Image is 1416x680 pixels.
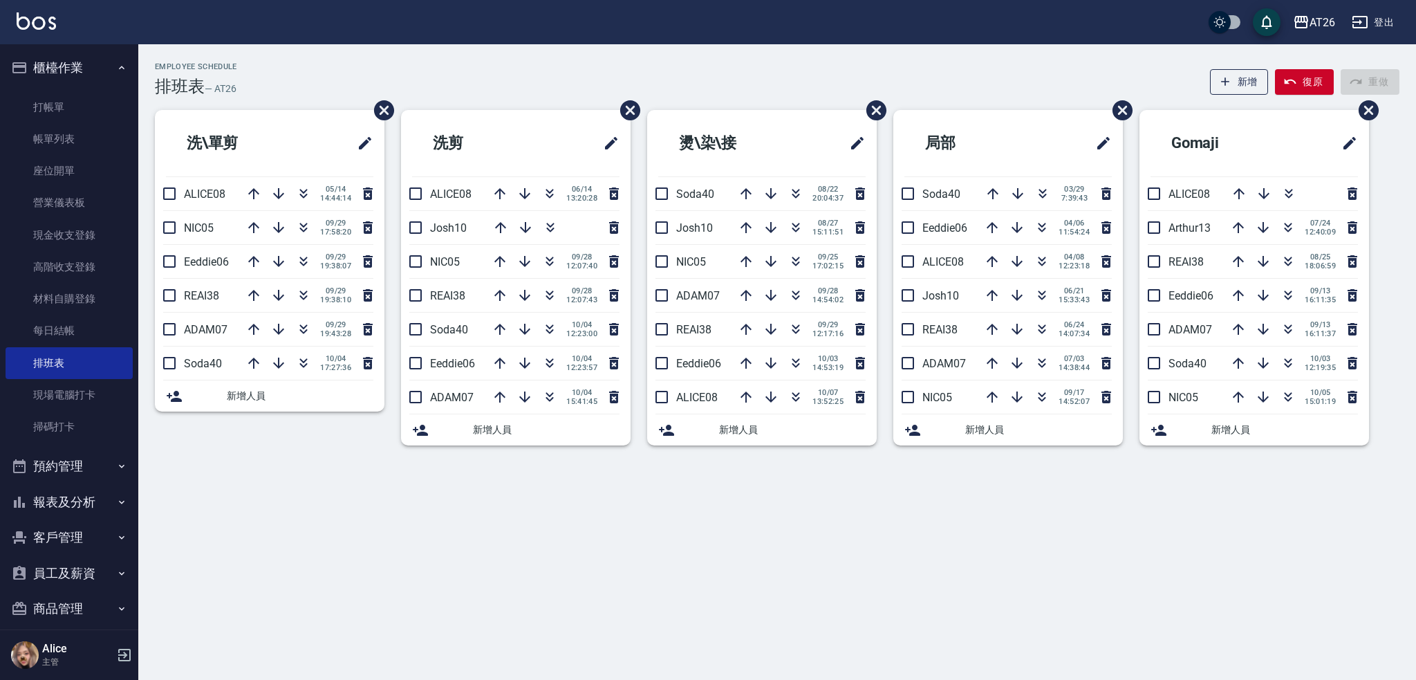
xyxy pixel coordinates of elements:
span: Arthur13 [1168,221,1211,235]
span: 09/25 [812,252,844,261]
span: 05/14 [320,185,351,194]
span: 03/29 [1059,185,1090,194]
span: NIC05 [1168,391,1198,404]
button: 員工及薪資 [6,555,133,591]
span: Eeddie06 [184,255,229,268]
span: Eeddie06 [430,357,475,370]
img: Person [11,641,39,669]
span: 17:58:20 [320,228,351,237]
span: Soda40 [184,357,222,370]
a: 高階收支登錄 [6,251,133,283]
span: 15:11:51 [812,228,844,237]
span: 修改班表的標題 [1087,127,1112,160]
span: 14:07:34 [1059,329,1090,338]
span: Eeddie06 [922,221,967,235]
span: Soda40 [430,323,468,336]
span: 12:07:43 [566,295,597,304]
span: Josh10 [430,221,467,235]
div: 新增人員 [647,414,877,445]
span: REAI38 [184,289,219,302]
span: REAI38 [430,289,465,302]
span: 12:19:35 [1305,363,1336,372]
span: 19:38:10 [320,295,351,304]
a: 材料自購登錄 [6,283,133,315]
span: 刪除班表 [364,90,396,131]
span: 刪除班表 [610,90,642,131]
span: 7:39:43 [1059,194,1090,203]
a: 帳單列表 [6,123,133,155]
span: 10/07 [812,388,844,397]
span: 09/17 [1059,388,1090,397]
span: 06/14 [566,185,597,194]
span: 新增人員 [719,423,866,437]
span: REAI38 [1168,255,1204,268]
span: 09/13 [1305,286,1336,295]
span: 09/28 [566,286,597,295]
span: 刪除班表 [1102,90,1135,131]
span: NIC05 [676,255,706,268]
span: 10/05 [1305,388,1336,397]
span: NIC05 [430,255,460,268]
span: 12:17:16 [812,329,844,338]
span: 12:23:18 [1059,261,1090,270]
a: 現場電腦打卡 [6,379,133,411]
span: 14:54:02 [812,295,844,304]
span: NIC05 [922,391,952,404]
span: ALICE08 [184,187,225,201]
div: 新增人員 [893,414,1123,445]
span: 10/04 [566,320,597,329]
span: 15:01:19 [1305,397,1336,406]
span: 新增人員 [965,423,1112,437]
span: 13:52:25 [812,397,844,406]
span: Eeddie06 [676,357,721,370]
span: 14:53:19 [812,363,844,372]
span: 09/28 [812,286,844,295]
span: 10/03 [1305,354,1336,363]
span: ALICE08 [922,255,964,268]
span: 10/04 [320,354,351,363]
div: 新增人員 [155,380,384,412]
span: 12:23:00 [566,329,597,338]
h2: 燙\染\接 [658,118,799,168]
span: 18:06:59 [1305,261,1336,270]
span: 19:38:07 [320,261,351,270]
span: 06/21 [1059,286,1090,295]
button: 登出 [1346,10,1399,35]
a: 排班表 [6,347,133,379]
a: 打帳單 [6,91,133,123]
button: 紅利點數設定 [6,627,133,663]
button: 復原 [1275,69,1334,95]
button: save [1253,8,1280,36]
a: 座位開單 [6,155,133,187]
div: AT26 [1310,14,1335,31]
button: 報表及分析 [6,484,133,520]
span: 刪除班表 [856,90,888,131]
h2: 洗\單剪 [166,118,304,168]
span: 10/03 [812,354,844,363]
span: 14:44:14 [320,194,351,203]
span: 13:20:28 [566,194,597,203]
h6: — AT26 [205,82,236,96]
span: ALICE08 [1168,187,1210,201]
span: ADAM07 [922,357,966,370]
span: Soda40 [1168,357,1207,370]
h2: 洗剪 [412,118,539,168]
div: 新增人員 [401,414,631,445]
h5: Alice [42,642,113,656]
span: 19:43:28 [320,329,351,338]
span: 刪除班表 [1348,90,1381,131]
span: NIC05 [184,221,214,235]
button: 商品管理 [6,591,133,627]
span: 09/28 [566,252,597,261]
span: 10/04 [566,354,597,363]
span: 修改班表的標題 [595,127,619,160]
span: 09/29 [320,219,351,228]
a: 掃碼打卡 [6,411,133,443]
a: 現金收支登錄 [6,219,133,251]
button: 新增 [1210,69,1269,95]
span: 16:11:37 [1305,329,1336,338]
span: 17:02:15 [812,261,844,270]
span: 04/08 [1059,252,1090,261]
a: 每日結帳 [6,315,133,347]
span: 修改班表的標題 [841,127,866,160]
